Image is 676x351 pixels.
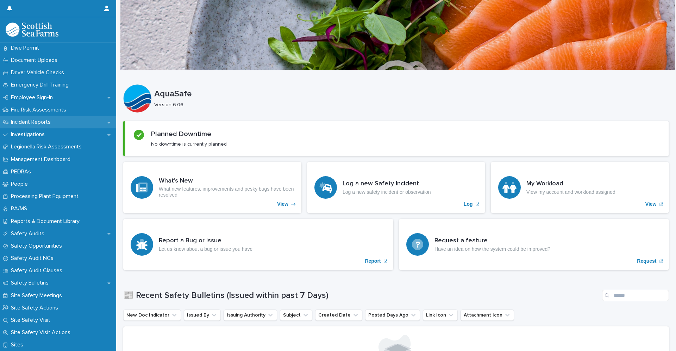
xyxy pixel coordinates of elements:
button: New Doc Indicator [123,309,181,321]
p: Safety Audit Clauses [8,267,68,274]
h3: Log a new Safety Incident [343,180,431,188]
p: What new features, improvements and pesky bugs have been resolved [159,186,294,198]
p: Legionella Risk Assessments [8,143,87,150]
a: Request [399,219,669,270]
p: Incident Reports [8,119,56,126]
h1: 📰 Recent Safety Bulletins (Issued within past 7 Days) [123,291,599,301]
p: Management Dashboard [8,156,76,163]
a: Log [307,162,485,213]
p: Driver Vehicle Checks [8,69,70,76]
p: No downtime is currently planned [151,141,227,147]
p: Safety Bulletins [8,280,54,286]
p: Have an idea on how the system could be improved? [434,246,550,252]
button: Posted Days Ago [365,309,420,321]
p: Document Uploads [8,57,63,64]
h3: My Workload [526,180,615,188]
p: Request [637,258,656,264]
button: Issuing Authority [224,309,277,321]
p: Investigations [8,131,50,138]
h3: Request a feature [434,237,550,245]
p: View my account and workload assigned [526,189,615,195]
p: Site Safety Meetings [8,292,68,299]
p: View [645,201,657,207]
p: Site Safety Actions [8,305,64,311]
p: Emergency Drill Training [8,82,74,88]
p: Log a new safety incident or observation [343,189,431,195]
p: RA/MS [8,205,33,212]
button: Issued By [184,309,221,321]
h3: Report a Bug or issue [159,237,252,245]
p: Site Safety Visit Actions [8,329,76,336]
p: Sites [8,342,29,348]
p: Dive Permit [8,45,45,51]
h2: Planned Downtime [151,130,211,138]
p: Processing Plant Equipment [8,193,84,200]
img: bPIBxiqnSb2ggTQWdOVV [6,23,58,37]
input: Search [602,290,669,301]
button: Attachment Icon [461,309,514,321]
p: Site Safety Visit [8,317,56,324]
button: Link Icon [423,309,458,321]
p: Safety Audits [8,230,50,237]
p: PEDRAs [8,168,37,175]
h3: What's New [159,177,294,185]
p: Report [365,258,381,264]
p: Employee Sign-In [8,94,58,101]
p: Safety Opportunities [8,243,68,249]
p: Version 6.06 [154,102,663,108]
p: AquaSafe [154,89,666,99]
p: Safety Audit NCs [8,255,59,262]
button: Created Date [315,309,362,321]
p: Let us know about a bug or issue you have [159,246,252,252]
a: View [491,162,669,213]
a: View [123,162,301,213]
p: People [8,181,33,187]
p: Fire Risk Assessments [8,107,72,113]
p: Log [464,201,473,207]
a: Report [123,219,393,270]
p: Reports & Document Library [8,218,85,225]
p: View [277,201,288,207]
button: Subject [280,309,312,321]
